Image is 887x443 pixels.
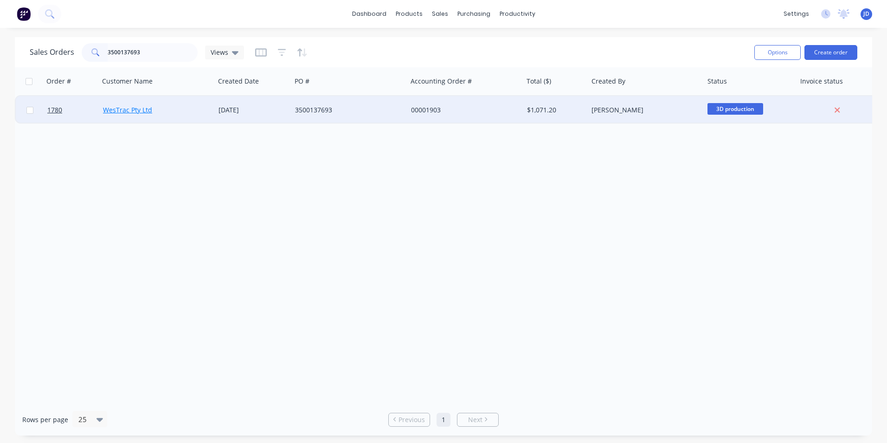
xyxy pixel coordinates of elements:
div: sales [427,7,453,21]
div: Order # [46,77,71,86]
div: productivity [495,7,540,21]
img: Factory [17,7,31,21]
a: WesTrac Pty Ltd [103,105,152,114]
div: purchasing [453,7,495,21]
div: $1,071.20 [527,105,582,115]
span: Rows per page [22,415,68,424]
a: Next page [457,415,498,424]
a: 1780 [47,96,103,124]
span: Views [211,47,228,57]
div: Customer Name [102,77,153,86]
div: Invoice status [800,77,843,86]
span: Next [468,415,482,424]
input: Search... [108,43,198,62]
div: Created Date [218,77,259,86]
div: Status [707,77,727,86]
div: [PERSON_NAME] [591,105,694,115]
div: products [391,7,427,21]
ul: Pagination [385,413,502,427]
span: 1780 [47,105,62,115]
a: Previous page [389,415,430,424]
a: Page 1 is your current page [437,413,450,427]
h1: Sales Orders [30,48,74,57]
div: settings [779,7,814,21]
div: PO # [295,77,309,86]
span: 3D production [707,103,763,115]
div: Created By [591,77,625,86]
button: Create order [804,45,857,60]
div: 3500137693 [295,105,398,115]
span: Previous [399,415,425,424]
div: 00001903 [411,105,514,115]
div: Accounting Order # [411,77,472,86]
button: Options [754,45,801,60]
span: JD [863,10,869,18]
div: Total ($) [527,77,551,86]
div: [DATE] [219,105,288,115]
a: dashboard [347,7,391,21]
